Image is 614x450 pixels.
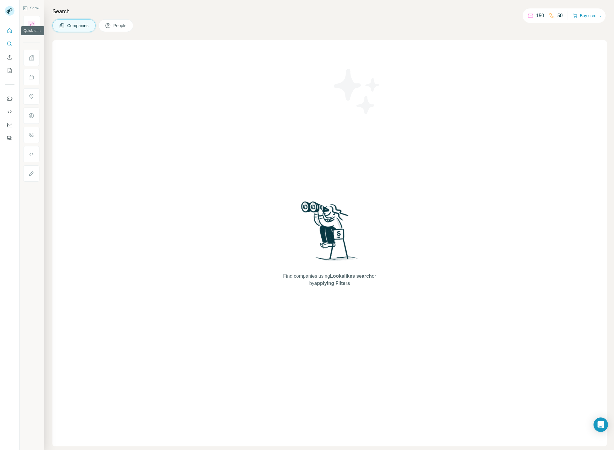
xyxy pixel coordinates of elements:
button: Buy credits [573,11,601,20]
button: Use Surfe API [5,106,14,117]
button: Enrich CSV [5,52,14,63]
span: Find companies using or by [281,273,378,287]
h4: Search [52,7,607,16]
div: Open Intercom Messenger [594,417,608,432]
span: People [113,23,127,29]
button: Dashboard [5,120,14,130]
img: Surfe Illustration - Stars [330,64,384,119]
button: Use Surfe on LinkedIn [5,93,14,104]
span: Companies [67,23,89,29]
span: Lookalikes search [330,273,372,279]
img: Surfe Illustration - Woman searching with binoculars [298,200,361,267]
button: Search [5,39,14,49]
p: 150 [536,12,544,19]
button: Show [19,4,43,13]
span: applying Filters [314,281,350,286]
p: 50 [557,12,563,19]
button: Quick start [5,25,14,36]
button: My lists [5,65,14,76]
button: Feedback [5,133,14,144]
